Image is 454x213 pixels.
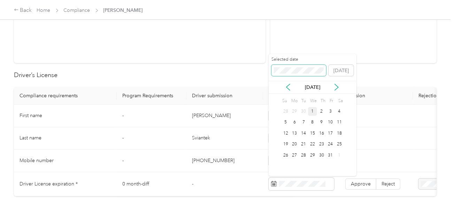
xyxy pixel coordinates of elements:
[340,87,413,105] th: Decision
[186,172,263,196] td: -
[317,151,326,160] div: 30
[117,87,186,105] th: Program Requirements
[335,118,344,127] div: 11
[290,107,299,116] div: 29
[329,65,354,76] button: [DATE]
[299,129,308,138] div: 14
[317,140,326,149] div: 23
[117,105,186,127] td: -
[299,140,308,149] div: 21
[298,84,327,91] p: [DATE]
[290,151,299,160] div: 27
[14,70,437,80] h2: Driver’s License
[20,113,42,119] span: First name
[186,127,263,150] td: Sviantek
[335,151,344,160] div: 1
[290,140,299,149] div: 20
[309,96,317,106] div: We
[299,118,308,127] div: 7
[299,151,308,160] div: 28
[103,7,143,14] span: [PERSON_NAME]
[281,107,290,116] div: 28
[299,107,308,116] div: 30
[335,129,344,138] div: 18
[20,135,41,141] span: Last name
[337,96,344,106] div: Sa
[14,127,117,150] td: Last name
[308,107,317,116] div: 1
[290,96,298,106] div: Mo
[37,7,51,13] a: Home
[14,87,117,105] th: Compliance requirements
[326,129,335,138] div: 17
[290,118,299,127] div: 6
[326,107,335,116] div: 3
[281,96,288,106] div: Su
[263,87,340,105] th: Reviewer input
[351,181,371,187] span: Approve
[117,150,186,172] td: -
[117,172,186,196] td: 0 month-diff
[326,151,335,160] div: 31
[326,118,335,127] div: 10
[14,150,117,172] td: Mobile number
[308,140,317,149] div: 22
[317,118,326,127] div: 9
[186,87,263,105] th: Driver submission
[64,7,90,13] a: Compliance
[308,129,317,138] div: 15
[328,96,335,106] div: Fr
[281,151,290,160] div: 26
[14,105,117,127] td: First name
[117,127,186,150] td: -
[382,181,395,187] span: Reject
[186,150,263,172] td: [PHONE_NUMBER]
[290,129,299,138] div: 13
[14,6,32,15] div: Back
[317,129,326,138] div: 16
[415,174,454,213] iframe: Everlance-gr Chat Button Frame
[20,181,78,187] span: Driver License expiration *
[326,140,335,149] div: 24
[308,151,317,160] div: 29
[335,107,344,116] div: 4
[308,118,317,127] div: 8
[20,158,54,163] span: Mobile number
[271,56,326,63] label: Selected date
[281,129,290,138] div: 12
[300,96,307,106] div: Tu
[281,140,290,149] div: 19
[335,140,344,149] div: 25
[317,107,326,116] div: 2
[281,118,290,127] div: 5
[14,172,117,196] td: Driver License expiration *
[320,96,326,106] div: Th
[186,105,263,127] td: [PERSON_NAME]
